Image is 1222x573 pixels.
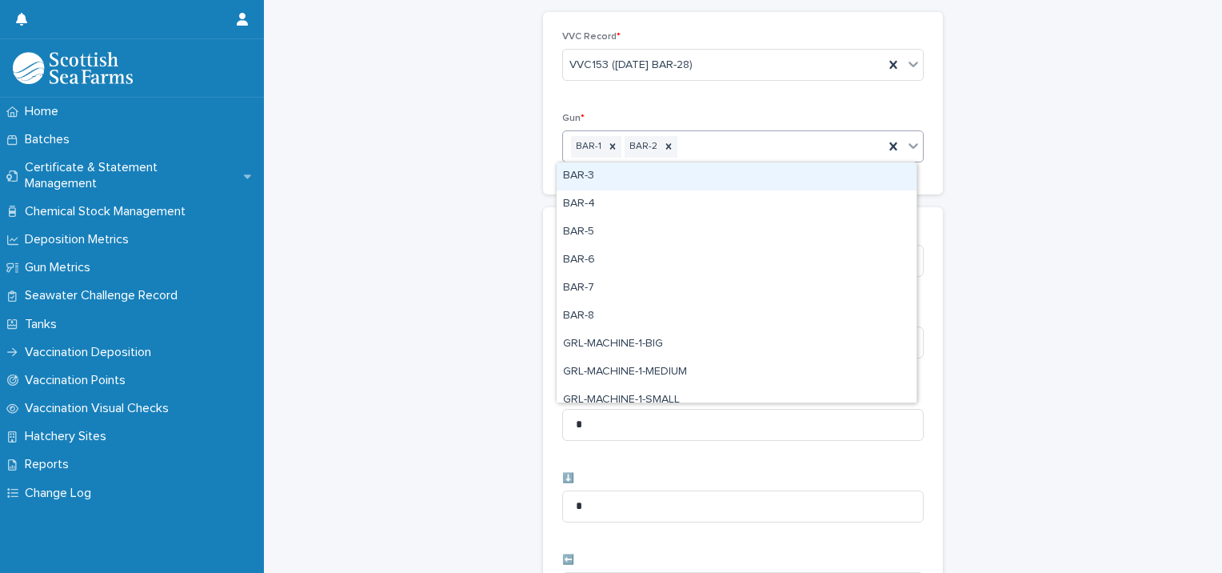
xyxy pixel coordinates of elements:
p: Gun Metrics [18,260,103,275]
p: Batches [18,132,82,147]
span: VVC Record [562,32,621,42]
div: BAR-3 [557,162,916,190]
p: Certificate & Statement Management [18,160,244,190]
div: BAR-5 [557,218,916,246]
div: GRL-MACHINE-1-SMALL [557,387,916,415]
div: BAR-7 [557,274,916,303]
span: VVC153 ([DATE] BAR-28) [569,57,693,74]
p: Vaccination Deposition [18,345,164,360]
p: Deposition Metrics [18,232,142,247]
p: Reports [18,457,82,472]
p: Hatchery Sites [18,429,119,444]
div: GRL-MACHINE-1-MEDIUM [557,359,916,387]
p: Vaccination Points [18,373,138,388]
p: Chemical Stock Management [18,204,198,219]
div: BAR-2 [625,136,660,158]
p: Home [18,104,71,119]
div: BAR-6 [557,246,916,274]
p: Tanks [18,317,70,332]
span: ⬇️ [562,474,574,483]
div: BAR-1 [571,136,604,158]
p: Vaccination Visual Checks [18,401,182,416]
p: Change Log [18,486,104,501]
div: BAR-4 [557,190,916,218]
span: Gun [562,114,585,123]
div: BAR-8 [557,303,916,331]
span: ⬅️ [562,555,574,565]
div: GRL-MACHINE-1-BIG [557,331,916,359]
p: Seawater Challenge Record [18,288,190,303]
img: uOABhIYSsOPhGJQdTwEw [13,52,133,84]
